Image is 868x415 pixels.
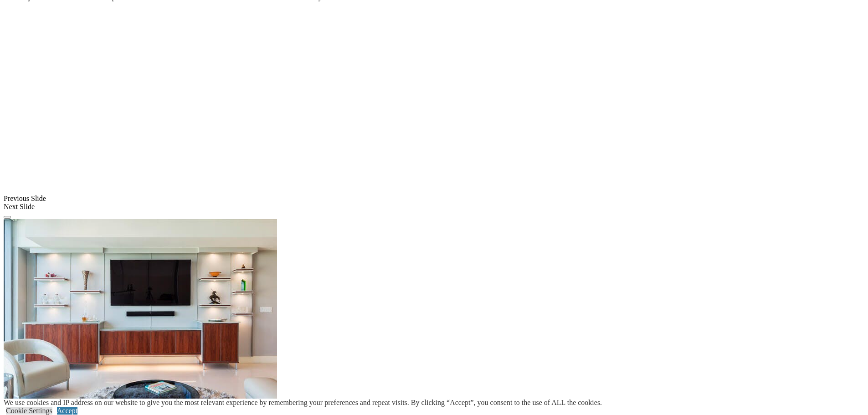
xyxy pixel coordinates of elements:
[4,399,602,407] div: We use cookies and IP address on our website to give you the most relevant experience by remember...
[6,407,52,415] a: Cookie Settings
[57,407,77,415] a: Accept
[4,219,277,401] img: Banner for mobile view
[4,195,864,203] div: Previous Slide
[4,216,11,219] button: Click here to pause slide show
[4,203,864,211] div: Next Slide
